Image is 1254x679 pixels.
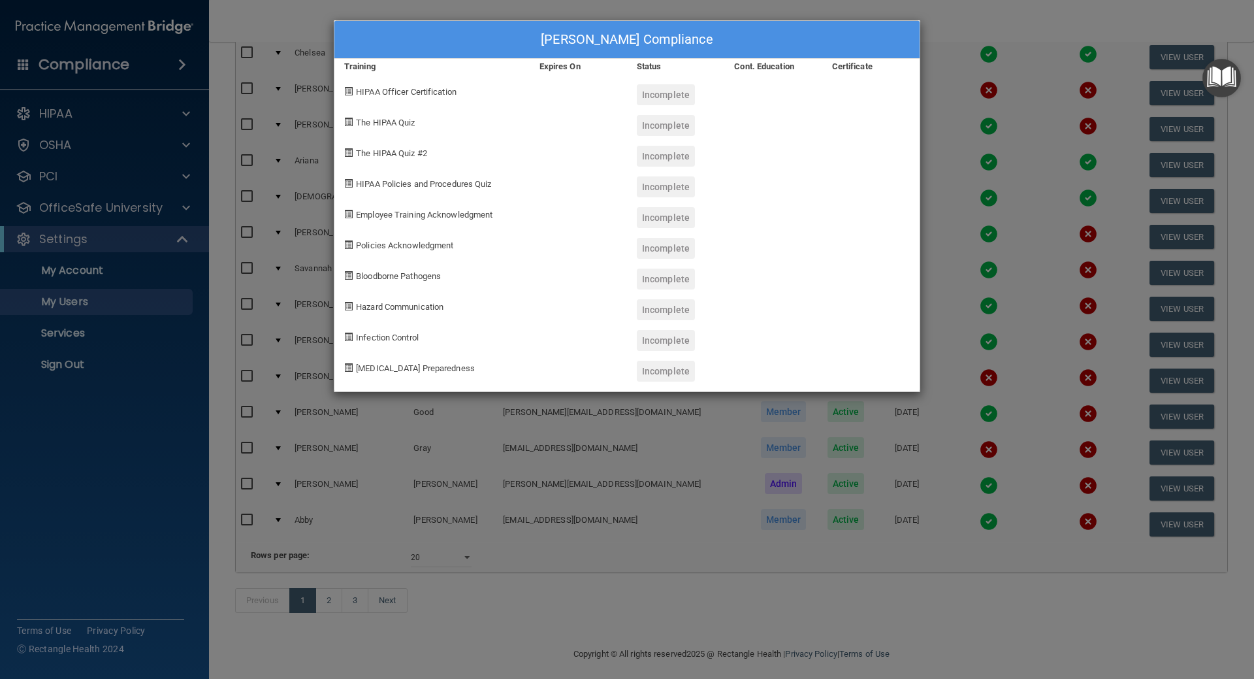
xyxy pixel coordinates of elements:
[1028,586,1238,638] iframe: Drift Widget Chat Controller
[637,361,695,382] div: Incomplete
[637,330,695,351] div: Incomplete
[334,21,920,59] div: [PERSON_NAME] Compliance
[637,299,695,320] div: Incomplete
[356,87,457,97] span: HIPAA Officer Certification
[530,59,627,75] div: Expires On
[637,146,695,167] div: Incomplete
[356,333,419,342] span: Infection Control
[356,363,475,373] span: [MEDICAL_DATA] Preparedness
[822,59,920,75] div: Certificate
[724,59,822,75] div: Cont. Education
[1202,59,1241,97] button: Open Resource Center
[356,271,441,281] span: Bloodborne Pathogens
[356,210,492,220] span: Employee Training Acknowledgment
[334,59,530,75] div: Training
[627,59,724,75] div: Status
[637,115,695,136] div: Incomplete
[637,176,695,197] div: Incomplete
[356,148,427,158] span: The HIPAA Quiz #2
[637,207,695,228] div: Incomplete
[356,179,491,189] span: HIPAA Policies and Procedures Quiz
[356,240,453,250] span: Policies Acknowledgment
[356,118,415,127] span: The HIPAA Quiz
[637,238,695,259] div: Incomplete
[637,269,695,290] div: Incomplete
[637,84,695,105] div: Incomplete
[356,302,443,312] span: Hazard Communication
